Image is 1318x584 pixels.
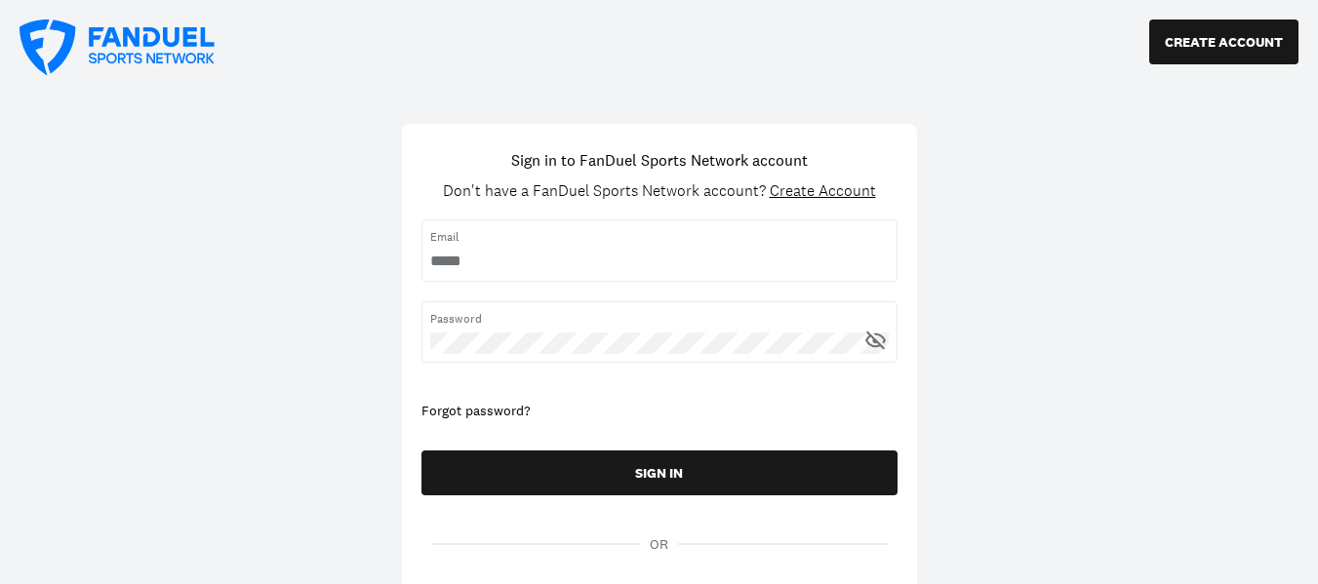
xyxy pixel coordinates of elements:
[421,402,898,421] div: Forgot password?
[430,228,889,246] span: Email
[443,181,876,200] div: Don't have a FanDuel Sports Network account?
[430,310,889,328] span: Password
[770,180,876,201] span: Create Account
[511,148,808,172] h1: Sign in to FanDuel Sports Network account
[650,534,668,555] span: OR
[421,450,898,495] button: SIGN IN
[1149,19,1298,64] button: CREATE ACCOUNT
